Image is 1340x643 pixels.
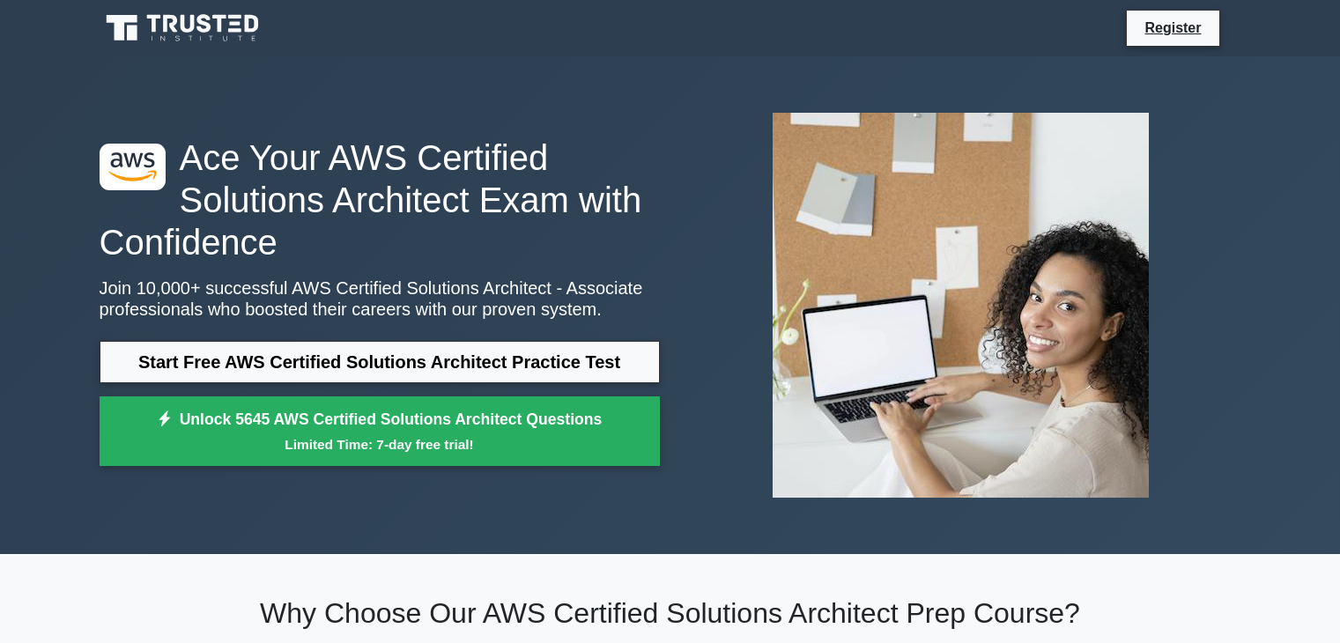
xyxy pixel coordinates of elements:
a: Register [1134,17,1211,39]
a: Start Free AWS Certified Solutions Architect Practice Test [100,341,660,383]
h2: Why Choose Our AWS Certified Solutions Architect Prep Course? [100,596,1241,630]
a: Unlock 5645 AWS Certified Solutions Architect QuestionsLimited Time: 7-day free trial! [100,396,660,467]
p: Join 10,000+ successful AWS Certified Solutions Architect - Associate professionals who boosted t... [100,277,660,320]
small: Limited Time: 7-day free trial! [122,434,638,455]
h1: Ace Your AWS Certified Solutions Architect Exam with Confidence [100,137,660,263]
